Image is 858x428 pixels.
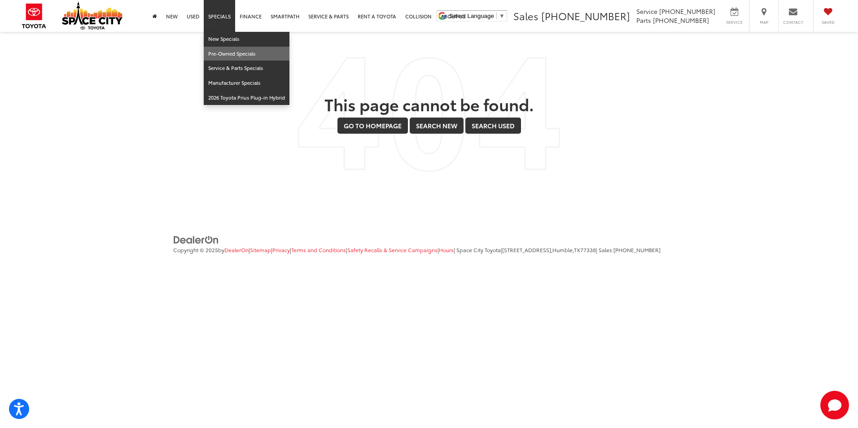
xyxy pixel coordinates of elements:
img: DealerOn [173,235,219,245]
span: | [501,246,596,253]
span: Contact [783,19,803,25]
a: Search Used [465,118,521,134]
span: | Space City Toyota [454,246,501,253]
span: ▼ [499,13,505,19]
a: Pre-Owned Specials [204,47,289,61]
a: Safety Recalls & Service Campaigns, Opens in a new tab [347,246,438,253]
a: Manufacturer Specials [204,76,289,91]
span: TX [574,246,580,253]
span: | [438,246,454,253]
span: [PHONE_NUMBER] [541,9,630,23]
span: Service [636,7,657,16]
span: Humble, [552,246,574,253]
a: Terms and Conditions [291,246,346,253]
h2: This page cannot be found. [173,95,685,113]
span: Service [724,19,744,25]
svg: Start Chat [820,391,849,419]
a: DealerOn Home Page [224,246,249,253]
span: | [271,246,290,253]
a: Go to Homepage [337,118,408,134]
span: | Sales: [596,246,661,253]
span: Copyright © 2025 [173,246,218,253]
button: Toggle Chat Window [820,391,849,419]
span: [STREET_ADDRESS], [502,246,552,253]
a: Service & Parts Specials [204,61,289,76]
a: DealerOn [173,235,219,244]
span: 77338 [580,246,596,253]
img: Space City Toyota [62,2,123,30]
span: [PHONE_NUMBER] [613,246,661,253]
span: [PHONE_NUMBER] [659,7,715,16]
a: 2026 Toyota Prius Plug-in Hybrid [204,91,289,105]
span: | [249,246,271,253]
span: Parts [636,16,651,25]
span: Saved [818,19,838,25]
a: Select Language​ [449,13,505,19]
span: by [218,246,249,253]
span: Map [754,19,774,25]
span: | [290,246,346,253]
span: | [346,246,438,253]
span: [PHONE_NUMBER] [653,16,709,25]
span: Select Language [449,13,494,19]
span: ​ [496,13,497,19]
span: Sales [513,9,538,23]
a: Sitemap [250,246,271,253]
a: Privacy [272,246,290,253]
a: New Specials [204,32,289,47]
a: Search New [410,118,464,134]
a: Hours [439,246,454,253]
